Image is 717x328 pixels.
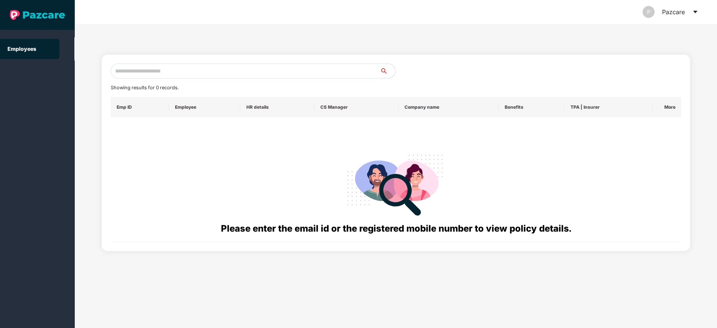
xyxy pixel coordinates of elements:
[647,6,650,18] span: P
[7,46,36,52] a: Employees
[653,97,681,117] th: More
[499,97,564,117] th: Benefits
[692,9,698,15] span: caret-down
[314,97,398,117] th: CS Manager
[169,97,240,117] th: Employee
[111,85,179,90] span: Showing results for 0 records.
[380,64,396,78] button: search
[240,97,314,117] th: HR details
[342,146,450,222] img: svg+xml;base64,PHN2ZyB4bWxucz0iaHR0cDovL3d3dy53My5vcmcvMjAwMC9zdmciIHdpZHRoPSIyODgiIGhlaWdodD0iMj...
[221,223,571,234] span: Please enter the email id or the registered mobile number to view policy details.
[380,68,395,74] span: search
[564,97,653,117] th: TPA | Insurer
[111,97,169,117] th: Emp ID
[398,97,499,117] th: Company name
